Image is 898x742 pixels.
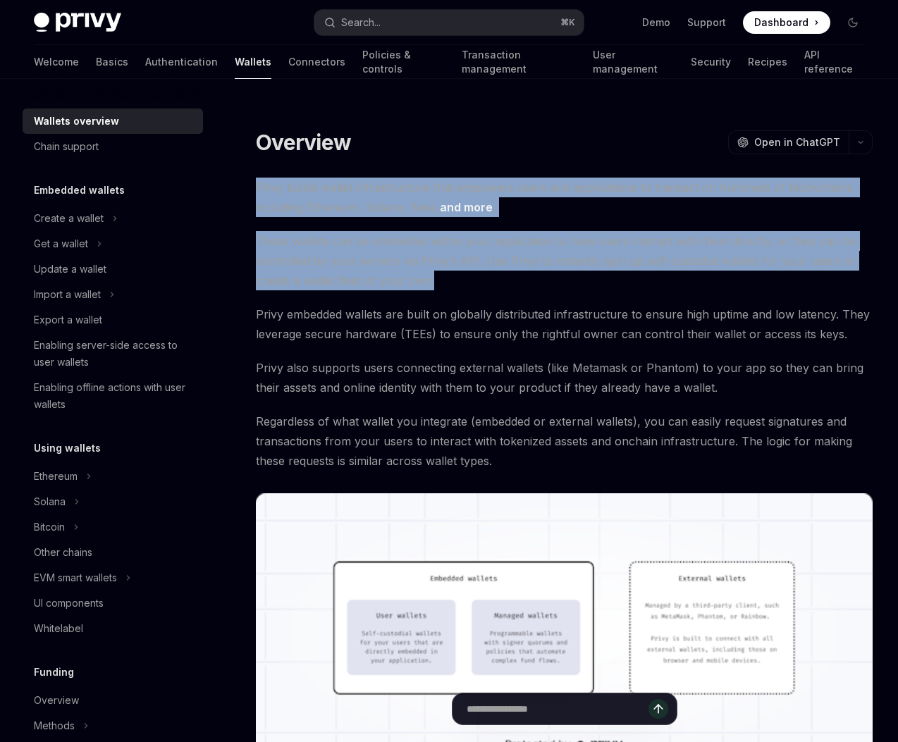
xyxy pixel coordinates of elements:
div: Import a wallet [34,286,101,303]
a: Demo [642,16,670,30]
span: ⌘ K [560,17,575,28]
a: Wallets overview [23,109,203,134]
div: Get a wallet [34,235,88,252]
button: Send message [648,699,668,719]
a: Update a wallet [23,256,203,282]
div: Chain support [34,138,99,155]
div: Methods [34,717,75,734]
a: Wallets [235,45,271,79]
div: Export a wallet [34,311,102,328]
span: Privy also supports users connecting external wallets (like Metamask or Phantom) to your app so t... [256,358,873,397]
button: Search...⌘K [314,10,584,35]
a: Enabling offline actions with user wallets [23,375,203,417]
a: UI components [23,590,203,616]
div: Solana [34,493,66,510]
a: Export a wallet [23,307,203,333]
div: Whitelabel [34,620,83,637]
span: Open in ChatGPT [754,135,840,149]
div: Bitcoin [34,519,65,536]
span: Dashboard [754,16,808,30]
a: Enabling server-side access to user wallets [23,333,203,375]
a: Authentication [145,45,218,79]
a: Dashboard [743,11,830,34]
div: Enabling offline actions with user wallets [34,379,195,413]
div: Update a wallet [34,261,106,278]
a: Security [691,45,731,79]
div: Ethereum [34,468,78,485]
span: These wallets can be embedded within your application to have users interact with them directly, ... [256,231,873,290]
div: Other chains [34,544,92,561]
a: Overview [23,688,203,713]
h5: Embedded wallets [34,182,125,199]
a: Policies & controls [362,45,445,79]
a: API reference [804,45,864,79]
div: Wallets overview [34,113,119,130]
a: Recipes [748,45,787,79]
button: Toggle dark mode [842,11,864,34]
a: Support [687,16,726,30]
a: User management [593,45,674,79]
button: Open in ChatGPT [728,130,849,154]
a: Transaction management [462,45,576,79]
a: Welcome [34,45,79,79]
span: Privy builds wallet infrastructure that empowers users and applications to transact on hundreds o... [256,178,873,217]
h5: Funding [34,664,74,681]
div: Create a wallet [34,210,104,227]
div: EVM smart wallets [34,569,117,586]
div: Overview [34,692,79,709]
a: Whitelabel [23,616,203,641]
a: Basics [96,45,128,79]
span: Privy embedded wallets are built on globally distributed infrastructure to ensure high uptime and... [256,304,873,344]
a: Other chains [23,540,203,565]
h1: Overview [256,130,351,155]
a: Chain support [23,134,203,159]
div: Enabling server-side access to user wallets [34,337,195,371]
div: UI components [34,595,104,612]
div: Search... [341,14,381,31]
h5: Using wallets [34,440,101,457]
span: Regardless of what wallet you integrate (embedded or external wallets), you can easily request si... [256,412,873,471]
img: dark logo [34,13,121,32]
a: and more [440,200,493,215]
a: Connectors [288,45,345,79]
